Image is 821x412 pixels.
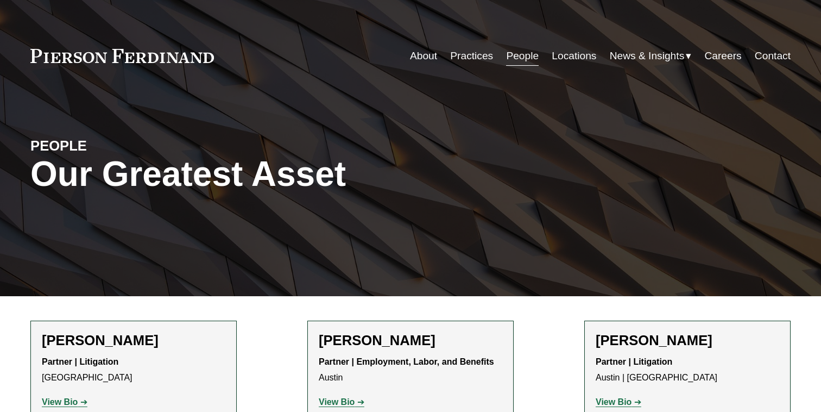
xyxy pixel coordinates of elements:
span: News & Insights [610,47,685,66]
h1: Our Greatest Asset [30,154,537,194]
strong: View Bio [42,397,78,407]
h2: [PERSON_NAME] [42,332,225,349]
a: View Bio [319,397,364,407]
a: About [410,46,437,66]
a: Practices [450,46,493,66]
p: Austin | [GEOGRAPHIC_DATA] [596,354,779,386]
a: People [506,46,539,66]
h2: [PERSON_NAME] [319,332,502,349]
a: folder dropdown [610,46,692,66]
strong: Partner | Employment, Labor, and Benefits [319,357,494,366]
a: View Bio [596,397,641,407]
a: Careers [704,46,741,66]
a: Contact [755,46,791,66]
strong: View Bio [319,397,355,407]
p: [GEOGRAPHIC_DATA] [42,354,225,386]
a: Locations [552,46,596,66]
strong: View Bio [596,397,631,407]
strong: Partner | Litigation [596,357,672,366]
h4: PEOPLE [30,137,220,154]
p: Austin [319,354,502,386]
a: View Bio [42,397,87,407]
h2: [PERSON_NAME] [596,332,779,349]
strong: Partner | Litigation [42,357,118,366]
